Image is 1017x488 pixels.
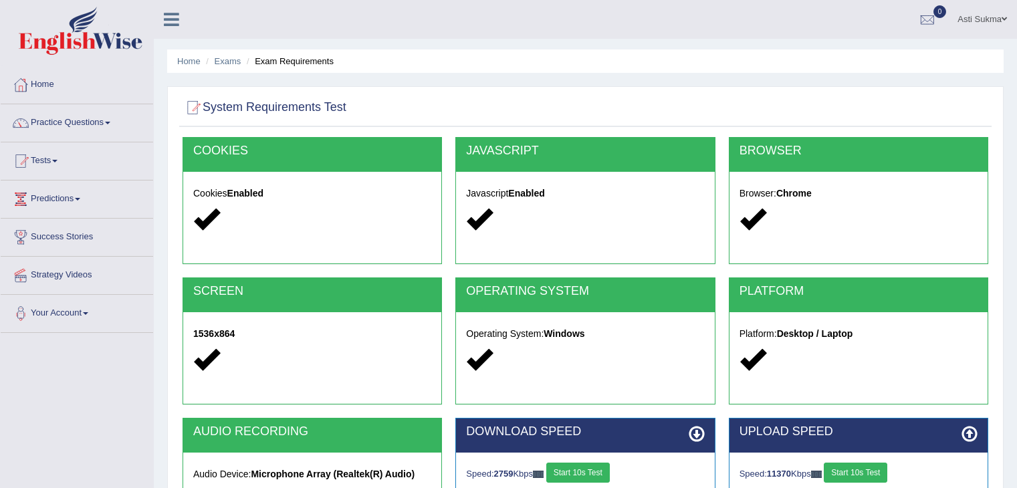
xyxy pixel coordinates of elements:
[1,219,153,252] a: Success Stories
[546,463,610,483] button: Start 10s Test
[193,425,431,439] h2: AUDIO RECORDING
[1,104,153,138] a: Practice Questions
[193,285,431,298] h2: SCREEN
[466,329,704,339] h5: Operating System:
[1,180,153,214] a: Predictions
[740,425,978,439] h2: UPLOAD SPEED
[466,285,704,298] h2: OPERATING SYSTEM
[776,188,812,199] strong: Chrome
[767,469,791,479] strong: 11370
[193,189,431,199] h5: Cookies
[1,257,153,290] a: Strategy Videos
[508,188,544,199] strong: Enabled
[193,328,235,339] strong: 1536x864
[740,463,978,486] div: Speed: Kbps
[777,328,853,339] strong: Desktop / Laptop
[494,469,514,479] strong: 2759
[824,463,887,483] button: Start 10s Test
[533,471,544,478] img: ajax-loader-fb-connection.gif
[177,56,201,66] a: Home
[740,329,978,339] h5: Platform:
[243,55,334,68] li: Exam Requirements
[193,469,431,479] h5: Audio Device:
[215,56,241,66] a: Exams
[544,328,584,339] strong: Windows
[1,66,153,100] a: Home
[466,189,704,199] h5: Javascript
[933,5,947,18] span: 0
[183,98,346,118] h2: System Requirements Test
[466,463,704,486] div: Speed: Kbps
[193,144,431,158] h2: COOKIES
[227,188,263,199] strong: Enabled
[251,469,415,479] strong: Microphone Array (Realtek(R) Audio)
[466,425,704,439] h2: DOWNLOAD SPEED
[811,471,822,478] img: ajax-loader-fb-connection.gif
[740,285,978,298] h2: PLATFORM
[1,295,153,328] a: Your Account
[1,142,153,176] a: Tests
[740,144,978,158] h2: BROWSER
[740,189,978,199] h5: Browser:
[466,144,704,158] h2: JAVASCRIPT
